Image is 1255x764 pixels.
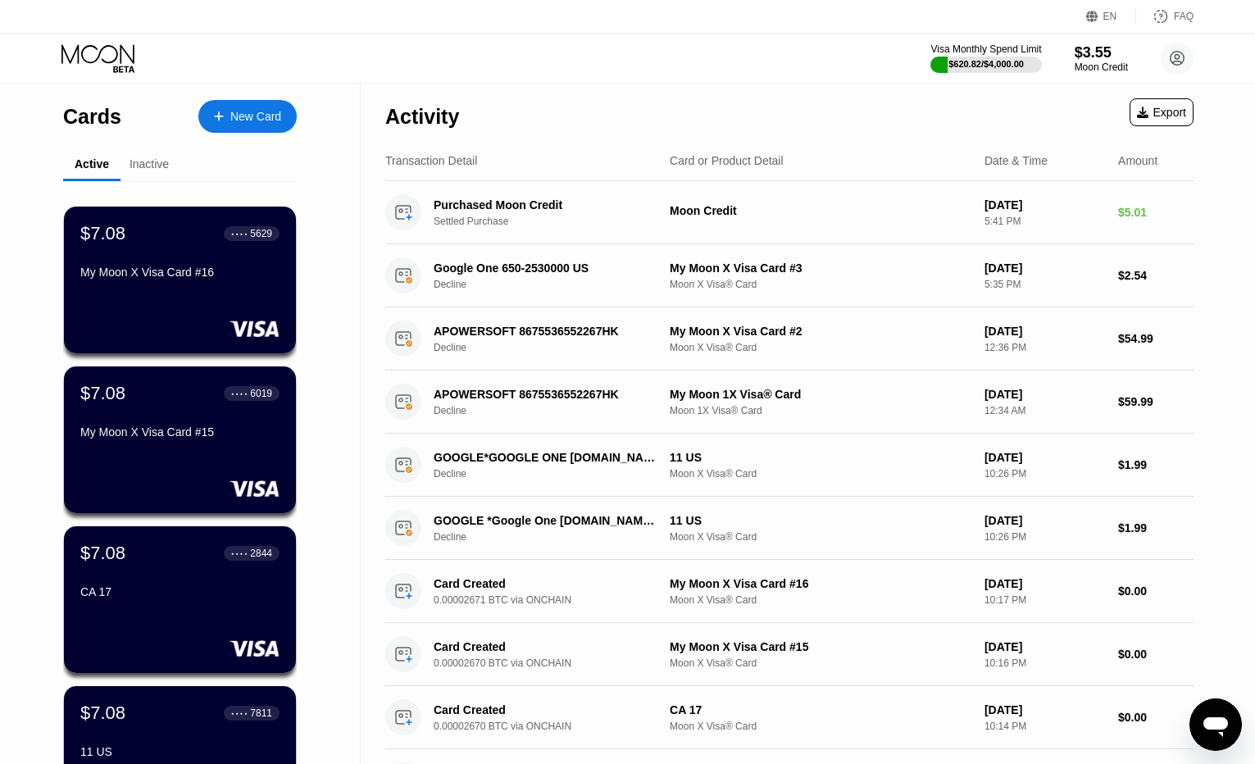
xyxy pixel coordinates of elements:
div: Decline [434,531,678,543]
div: New Card [230,110,281,124]
div: FAQ [1136,8,1194,25]
div: Decline [434,468,678,480]
div: 10:14 PM [984,721,1105,732]
div: Card Created0.00002670 BTC via ONCHAINCA 17Moon X Visa® Card[DATE]10:14 PM$0.00 [385,686,1194,749]
div: Inactive [130,157,169,171]
div: Moon X Visa® Card [670,468,971,480]
div: CA 17 [80,585,280,598]
div: Date & Time [984,154,1048,167]
div: [DATE] [984,198,1105,211]
div: GOOGLE*GOOGLE ONE [DOMAIN_NAME][URL]Decline11 USMoon X Visa® Card[DATE]10:26 PM$1.99 [385,434,1194,497]
div: GOOGLE *Google One [DOMAIN_NAME][URL][GEOGRAPHIC_DATA] [434,514,661,527]
div: Decline [434,342,678,353]
div: $1.99 [1118,458,1194,471]
div: Google One 650-2530000 USDeclineMy Moon X Visa Card #3Moon X Visa® Card[DATE]5:35 PM$2.54 [385,244,1194,307]
div: 7811 [250,707,272,719]
div: Moon X Visa® Card [670,657,971,669]
div: 12:34 AM [984,405,1105,416]
div: EN [1086,8,1136,25]
div: Export [1130,98,1194,126]
div: [DATE] [984,261,1105,275]
div: My Moon X Visa Card #15 [670,640,971,653]
div: 2844 [250,548,272,559]
div: Card or Product Detail [670,154,784,167]
div: Decline [434,405,678,416]
div: 0.00002670 BTC via ONCHAIN [434,721,678,732]
div: APOWERSOFT 8675536552267HKDeclineMy Moon X Visa Card #2Moon X Visa® Card[DATE]12:36 PM$54.99 [385,307,1194,371]
div: [DATE] [984,703,1105,716]
iframe: ปุ่มเพื่อเปิดใช้หน้าต่างการส่งข้อความ [1189,698,1242,751]
div: [DATE] [984,514,1105,527]
div: Moon Credit [1075,61,1128,73]
div: Transaction Detail [385,154,477,167]
div: 0.00002671 BTC via ONCHAIN [434,594,678,606]
div: [DATE] [984,388,1105,401]
div: Moon X Visa® Card [670,342,971,353]
div: $7.08 [80,703,125,724]
div: 6019 [250,388,272,399]
div: $7.08● ● ● ●5629My Moon X Visa Card #16 [64,207,296,353]
div: 11 US [80,745,280,758]
div: Active [75,157,109,171]
div: 10:26 PM [984,531,1105,543]
div: $54.99 [1118,332,1194,345]
div: My Moon X Visa Card #15 [80,425,280,439]
div: EN [1103,11,1117,22]
div: [DATE] [984,451,1105,464]
div: My Moon 1X Visa® Card [670,388,971,401]
div: 0.00002670 BTC via ONCHAIN [434,657,678,669]
div: 10:26 PM [984,468,1105,480]
div: Cards [63,105,121,129]
div: 12:36 PM [984,342,1105,353]
div: APOWERSOFT 8675536552267HK [434,388,661,401]
div: APOWERSOFT 8675536552267HK [434,325,661,338]
div: My Moon X Visa Card #16 [670,577,971,590]
div: 5:41 PM [984,216,1105,227]
div: Moon X Visa® Card [670,531,971,543]
div: $1.99 [1118,521,1194,534]
div: ● ● ● ● [231,711,248,716]
div: ● ● ● ● [231,551,248,556]
div: FAQ [1174,11,1194,22]
div: $0.00 [1118,584,1194,598]
div: $620.82 / $4,000.00 [948,59,1024,69]
div: My Moon X Visa Card #16 [80,266,280,279]
div: Card Created0.00002670 BTC via ONCHAINMy Moon X Visa Card #15Moon X Visa® Card[DATE]10:16 PM$0.00 [385,623,1194,686]
div: 5:35 PM [984,279,1105,290]
div: 5629 [250,228,272,239]
div: Moon Credit [670,204,971,217]
div: [DATE] [984,640,1105,653]
div: GOOGLE *Google One [DOMAIN_NAME][URL][GEOGRAPHIC_DATA]Decline11 USMoon X Visa® Card[DATE]10:26 PM... [385,497,1194,560]
div: Export [1137,106,1186,119]
div: APOWERSOFT 8675536552267HKDeclineMy Moon 1X Visa® CardMoon 1X Visa® Card[DATE]12:34 AM$59.99 [385,371,1194,434]
div: Card Created [434,703,661,716]
div: Activity [385,105,459,129]
div: Card Created [434,577,661,590]
div: Card Created0.00002671 BTC via ONCHAINMy Moon X Visa Card #16Moon X Visa® Card[DATE]10:17 PM$0.00 [385,560,1194,623]
div: New Card [198,100,297,133]
div: $2.54 [1118,269,1194,282]
div: CA 17 [670,703,971,716]
div: Moon X Visa® Card [670,279,971,290]
div: Decline [434,279,678,290]
div: ● ● ● ● [231,391,248,396]
div: $0.00 [1118,648,1194,661]
div: $7.08 [80,223,125,244]
div: GOOGLE*GOOGLE ONE [DOMAIN_NAME][URL] [434,451,661,464]
div: My Moon X Visa Card #2 [670,325,971,338]
div: $7.08● ● ● ●2844CA 17 [64,526,296,673]
div: [DATE] [984,325,1105,338]
div: My Moon X Visa Card #3 [670,261,971,275]
div: $7.08● ● ● ●6019My Moon X Visa Card #15 [64,366,296,513]
div: Card Created [434,640,661,653]
div: $5.01 [1118,206,1194,219]
div: ● ● ● ● [231,231,248,236]
div: Purchased Moon CreditSettled PurchaseMoon Credit[DATE]5:41 PM$5.01 [385,181,1194,244]
div: Moon X Visa® Card [670,721,971,732]
div: $59.99 [1118,395,1194,408]
div: $0.00 [1118,711,1194,724]
div: 10:16 PM [984,657,1105,669]
div: Google One 650-2530000 US [434,261,661,275]
div: 11 US [670,451,971,464]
